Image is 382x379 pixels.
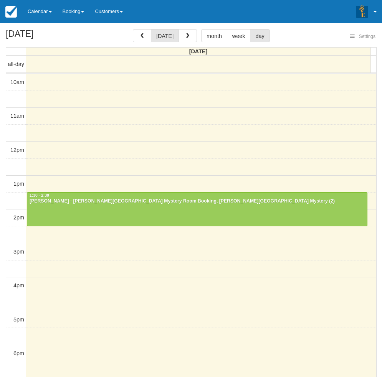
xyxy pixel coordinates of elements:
[13,316,24,323] span: 5pm
[29,198,365,204] div: [PERSON_NAME] - [PERSON_NAME][GEOGRAPHIC_DATA] Mystery Room Booking, [PERSON_NAME][GEOGRAPHIC_DAT...
[189,48,208,54] span: [DATE]
[10,79,24,85] span: 10am
[13,350,24,356] span: 6pm
[250,29,270,42] button: day
[13,181,24,187] span: 1pm
[345,31,380,42] button: Settings
[5,6,17,18] img: checkfront-main-nav-mini-logo.png
[151,29,179,42] button: [DATE]
[356,5,368,18] img: A3
[6,29,103,43] h2: [DATE]
[27,192,367,226] a: 1:30 - 2:30[PERSON_NAME] - [PERSON_NAME][GEOGRAPHIC_DATA] Mystery Room Booking, [PERSON_NAME][GEO...
[359,34,375,39] span: Settings
[10,147,24,153] span: 12pm
[201,29,227,42] button: month
[13,282,24,288] span: 4pm
[13,249,24,255] span: 3pm
[13,214,24,221] span: 2pm
[10,113,24,119] span: 11am
[30,193,49,198] span: 1:30 - 2:30
[8,61,24,67] span: all-day
[227,29,251,42] button: week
